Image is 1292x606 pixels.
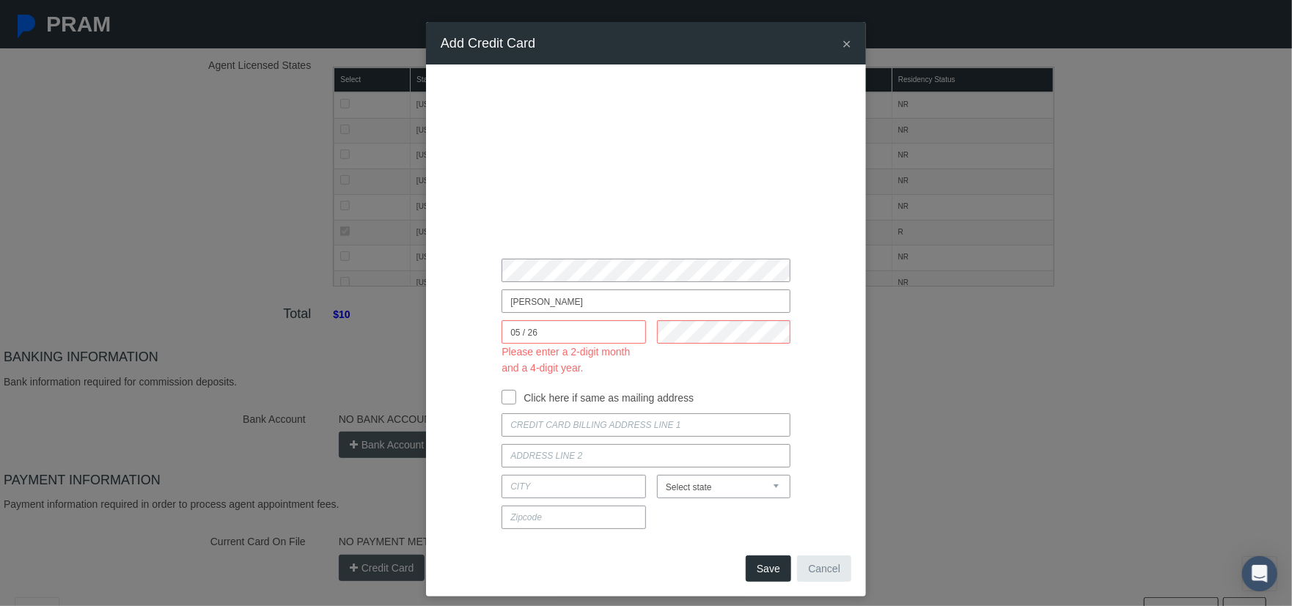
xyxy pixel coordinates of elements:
input: Expiration Date (MM/YYYY) [502,320,646,344]
button: Cancel [797,555,851,582]
span: Please enter a 2-digit month and a 4-digit year. [502,346,630,374]
input: Zipcode [502,506,646,529]
div: Open Intercom Messenger [1242,556,1277,591]
span: × [843,35,851,52]
label: Click here if same as mailing address [516,390,694,406]
h4: Add Credit Card [441,33,535,53]
input: Name on Card [502,289,790,313]
button: Save [746,555,791,582]
button: Close [843,36,851,51]
input: Address Line 2 [502,444,790,468]
input: Credit Card Billing Address Line 1 [502,413,790,437]
input: City [502,475,646,498]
